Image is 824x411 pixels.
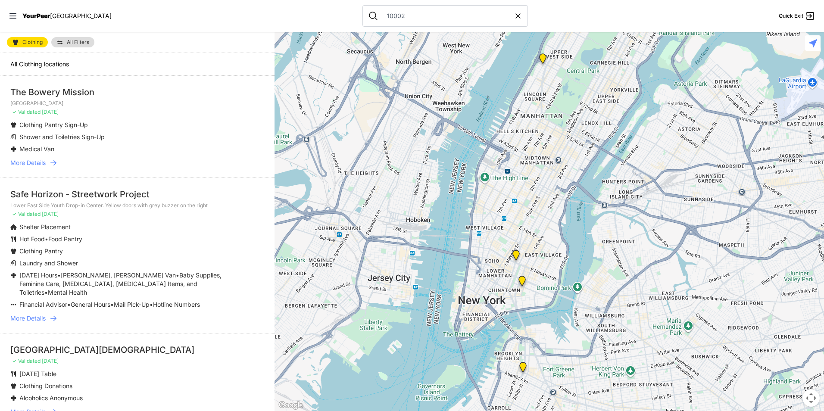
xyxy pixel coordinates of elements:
input: Search [382,12,514,20]
a: Open this area in Google Maps (opens a new window) [277,400,305,411]
span: Shelter Placement [19,223,71,230]
span: Hot Food [19,235,45,243]
img: Google [277,400,305,411]
span: Alcoholics Anonymous [19,394,83,402]
p: [GEOGRAPHIC_DATA] [10,100,264,107]
span: [DATE] [42,211,59,217]
span: Hotline Numbers [153,301,200,308]
span: Mental Health [48,289,87,296]
span: • [176,271,179,279]
span: Baby Supplies, Feminine Care, [MEDICAL_DATA], [MEDICAL_DATA] Items, and Toiletries [19,271,222,296]
div: The Bowery Mission [10,86,264,98]
div: Bowery Campus [507,246,525,267]
span: Food Pantry [48,235,82,243]
span: Financial Advisor [19,301,67,308]
span: • [110,301,114,308]
button: Map camera controls [802,389,820,407]
div: [GEOGRAPHIC_DATA][DEMOGRAPHIC_DATA] [10,344,264,356]
a: More Details [10,314,264,323]
span: Quick Exit [779,12,803,19]
span: More Details [10,159,46,167]
span: Laundry and Shower [19,259,78,267]
span: • [57,271,61,279]
span: Clothing Pantry Sign-Up [19,121,88,128]
span: Clothing [22,40,43,45]
a: All Filters [51,37,94,47]
div: Safe Horizon - Streetwork Project [10,188,264,200]
span: More Details [10,314,46,323]
span: Clothing Pantry [19,247,63,255]
span: • [45,235,48,243]
span: [DATE] [42,358,59,364]
a: YourPeer[GEOGRAPHIC_DATA] [22,13,112,19]
span: Clothing Donations [19,382,72,389]
a: Clothing [7,37,48,47]
span: • [150,301,153,308]
p: Lower East Side Youth Drop-in Center. Yellow doors with grey buzzer on the right [10,202,264,209]
span: YourPeer [22,12,50,19]
span: • [67,301,71,308]
span: [PERSON_NAME], [PERSON_NAME] Van [61,271,176,279]
span: Mail Pick-Up [114,301,150,308]
span: [DATE] Hours [19,271,57,279]
span: Medical Van [19,145,54,153]
span: [DATE] [42,109,59,115]
span: All Clothing locations [10,60,69,68]
a: More Details [10,159,264,167]
a: Quick Exit [779,11,815,21]
span: ✓ Validated [12,358,41,364]
span: Shower and Toiletries Sign-Up [19,133,105,140]
span: • [44,289,48,296]
span: All Filters [67,40,89,45]
span: ✓ Validated [12,109,41,115]
span: [DATE] Table [19,370,56,377]
div: Lower East Side Youth Drop-in Center. Yellow doors with grey buzzer on the right [513,272,531,293]
span: ✓ Validated [12,211,41,217]
span: [GEOGRAPHIC_DATA] [50,12,112,19]
span: General Hours [71,301,110,308]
